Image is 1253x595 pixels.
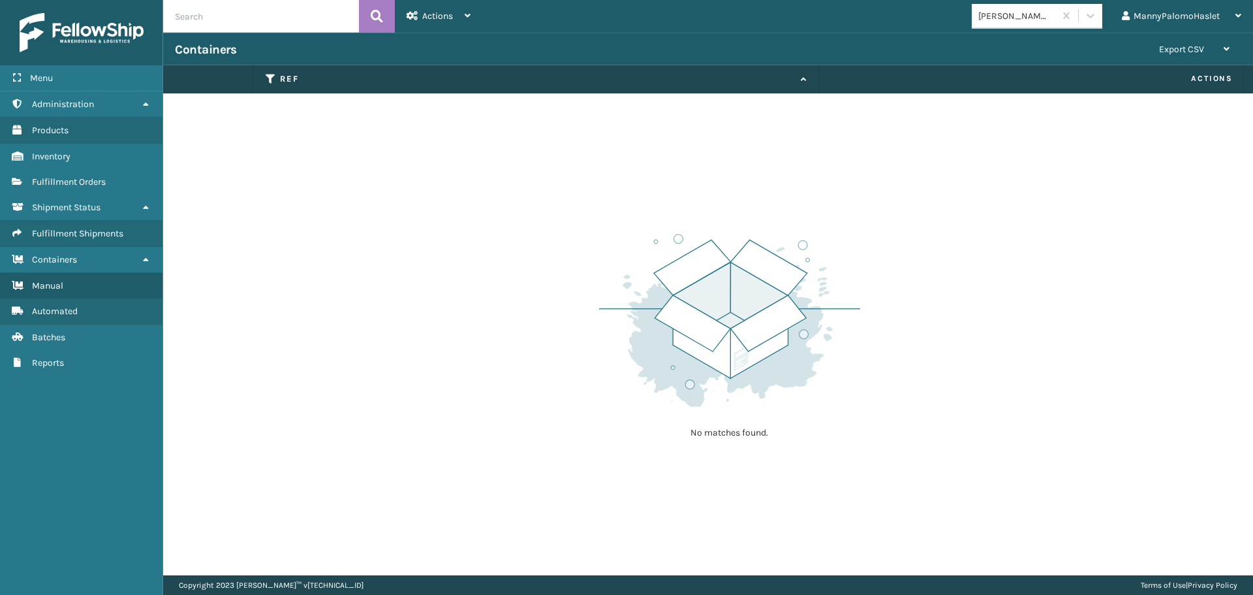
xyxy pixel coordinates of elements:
span: Automated [32,306,78,317]
a: Terms of Use [1141,581,1186,590]
span: Batches [32,332,65,343]
span: Actions [422,10,453,22]
span: Products [32,125,69,136]
span: Administration [32,99,94,110]
label: Ref [280,73,794,85]
p: Copyright 2023 [PERSON_NAME]™ v [TECHNICAL_ID] [179,575,364,595]
span: Reports [32,357,64,368]
span: Manual [32,280,63,291]
h3: Containers [175,42,236,57]
a: Privacy Policy [1188,581,1237,590]
span: Menu [30,72,53,84]
span: Inventory [32,151,70,162]
span: Export CSV [1159,44,1204,55]
div: | [1141,575,1237,595]
span: Containers [32,254,77,265]
span: Fulfillment Shipments [32,228,123,239]
div: [PERSON_NAME] Brands [978,9,1056,23]
img: logo [20,13,144,52]
span: Actions [824,68,1241,89]
span: Fulfillment Orders [32,176,106,187]
span: Shipment Status [32,202,101,213]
